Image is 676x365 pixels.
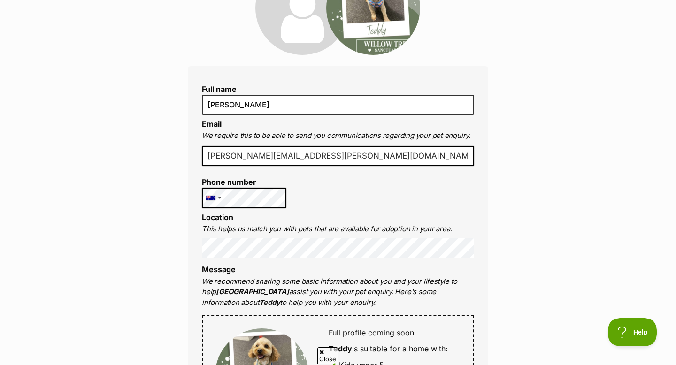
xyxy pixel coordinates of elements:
[202,130,474,141] p: We require this to be able to send you communications regarding your pet enquiry.
[202,85,474,93] label: Full name
[216,287,289,296] strong: [GEOGRAPHIC_DATA]
[608,318,657,346] iframe: Help Scout Beacon - Open
[202,265,236,274] label: Message
[329,344,352,353] strong: Teddy
[259,298,280,307] strong: Teddy
[202,276,474,308] p: We recommend sharing some basic information about you and your lifestyle to help assist you with ...
[202,213,233,222] label: Location
[202,95,474,114] input: E.g. Jimmy Chew
[317,347,338,364] span: Close
[202,224,474,235] p: This helps us match you with pets that are available for adoption in your area.
[329,328,421,337] span: Full profile coming soon…
[202,178,286,186] label: Phone number
[202,188,224,208] div: Australia: +61
[202,119,222,129] label: Email
[329,344,461,353] div: is suitable for a home with:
